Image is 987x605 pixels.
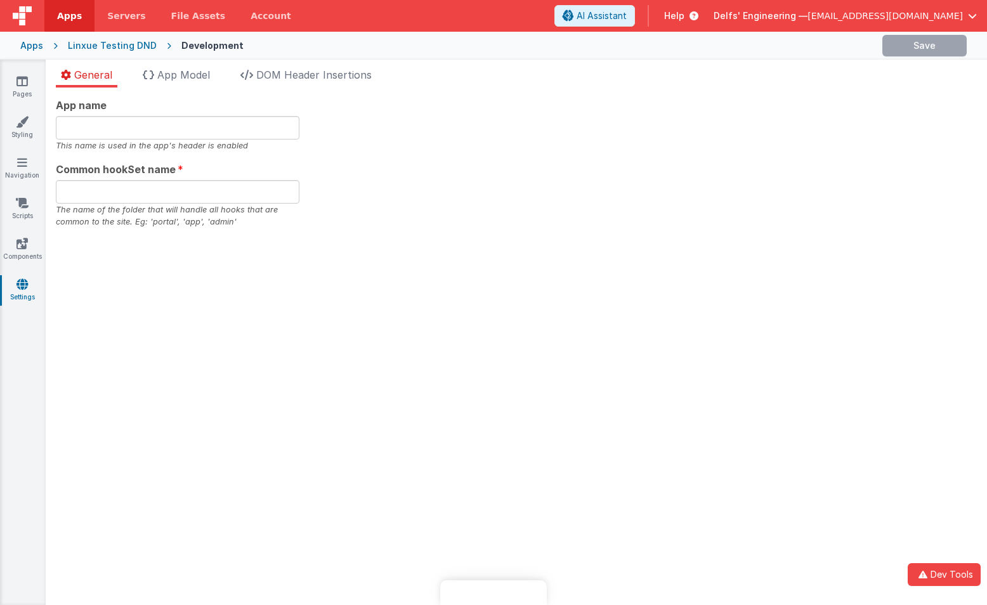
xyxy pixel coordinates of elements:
span: Help [664,10,684,22]
button: Dev Tools [908,563,981,586]
div: Linxue Testing DND [68,39,157,52]
span: General [74,68,112,81]
span: App Model [157,68,210,81]
span: DOM Header Insertions [256,68,372,81]
div: The name of the folder that will handle all hooks that are common to the site. Eg: 'portal', 'app... [56,204,299,228]
button: Delfs' Engineering — [EMAIL_ADDRESS][DOMAIN_NAME] [714,10,977,22]
span: Servers [107,10,145,22]
span: Delfs' Engineering — [714,10,807,22]
span: File Assets [171,10,226,22]
span: App name [56,98,107,113]
span: Common hookSet name [56,162,176,177]
button: Save [882,35,967,56]
span: AI Assistant [577,10,627,22]
span: Apps [57,10,82,22]
div: Development [181,39,244,52]
div: This name is used in the app's header is enabled [56,140,299,152]
button: AI Assistant [554,5,635,27]
div: Apps [20,39,43,52]
span: [EMAIL_ADDRESS][DOMAIN_NAME] [807,10,963,22]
